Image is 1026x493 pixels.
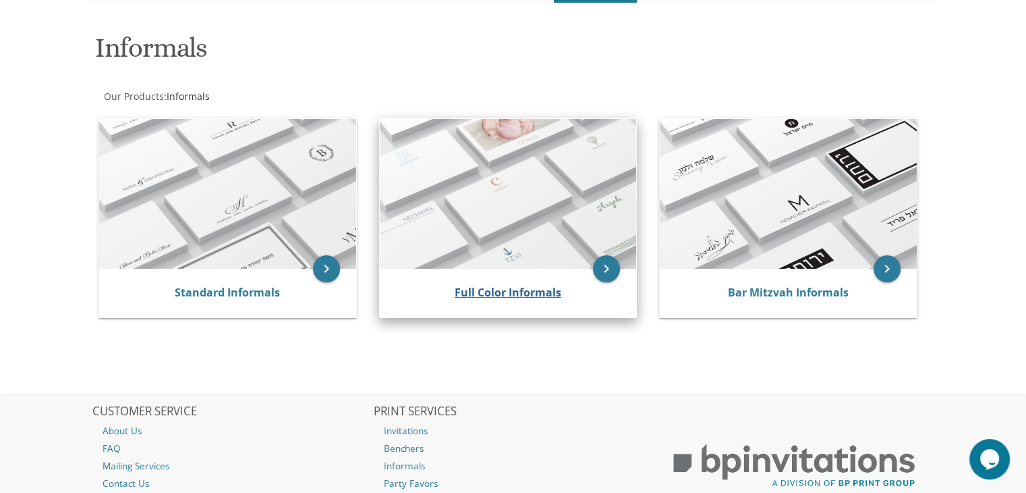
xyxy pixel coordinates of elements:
a: Benchers [374,440,653,457]
a: Full Color Informals [455,285,561,300]
h1: Informals [95,33,646,73]
a: Standard Informals [175,285,280,300]
h2: PRINT SERVICES [374,405,653,419]
a: keyboard_arrow_right [874,255,901,282]
a: Informals [374,457,653,475]
a: Contact Us [92,475,372,492]
a: Invitations [374,422,653,440]
a: keyboard_arrow_right [593,255,620,282]
img: Standard Informals [99,119,356,269]
a: Bar Mitzvah Informals [728,285,849,300]
a: FAQ [92,440,372,457]
h2: CUSTOMER SERVICE [92,405,372,419]
span: Informals [167,90,210,103]
div: : [92,90,513,103]
a: Our Products [103,90,164,103]
a: Mailing Services [92,457,372,475]
img: Bar Mitzvah Informals [660,119,917,269]
a: Party Favors [374,475,653,492]
a: keyboard_arrow_right [313,255,340,282]
img: Full Color Informals [380,119,637,269]
iframe: chat widget [969,439,1013,479]
a: About Us [92,422,372,440]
